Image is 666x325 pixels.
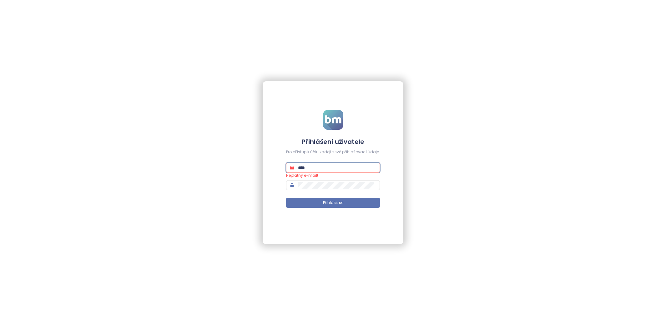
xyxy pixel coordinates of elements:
[286,173,380,179] div: Neplatný e-mail!
[286,137,380,146] h4: Přihlášení uživatele
[286,198,380,208] button: Přihlásit se
[290,183,294,187] span: lock
[286,149,380,155] div: Pro přístup k účtu zadejte své přihlašovací údaje.
[290,165,294,170] span: mail
[323,200,343,206] span: Přihlásit se
[323,110,343,130] img: logo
